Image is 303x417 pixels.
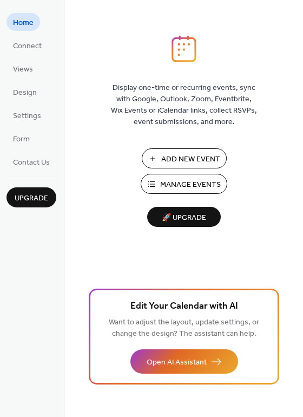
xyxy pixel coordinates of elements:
[130,299,238,314] span: Edit Your Calendar with AI
[13,157,50,168] span: Contact Us
[6,13,40,31] a: Home
[6,153,56,171] a: Contact Us
[147,357,207,368] span: Open AI Assistant
[6,83,43,101] a: Design
[161,154,220,165] span: Add New Event
[6,187,56,207] button: Upgrade
[142,148,227,168] button: Add New Event
[172,35,196,62] img: logo_icon.svg
[6,60,39,77] a: Views
[13,41,42,52] span: Connect
[109,315,259,341] span: Want to adjust the layout, update settings, or change the design? The assistant can help.
[160,179,221,191] span: Manage Events
[6,106,48,124] a: Settings
[6,129,36,147] a: Form
[15,193,48,204] span: Upgrade
[13,17,34,29] span: Home
[13,87,37,99] span: Design
[141,174,227,194] button: Manage Events
[111,82,257,128] span: Display one-time or recurring events, sync with Google, Outlook, Zoom, Eventbrite, Wix Events or ...
[130,349,238,374] button: Open AI Assistant
[13,110,41,122] span: Settings
[13,134,30,145] span: Form
[154,211,214,225] span: 🚀 Upgrade
[13,64,33,75] span: Views
[6,36,48,54] a: Connect
[147,207,221,227] button: 🚀 Upgrade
